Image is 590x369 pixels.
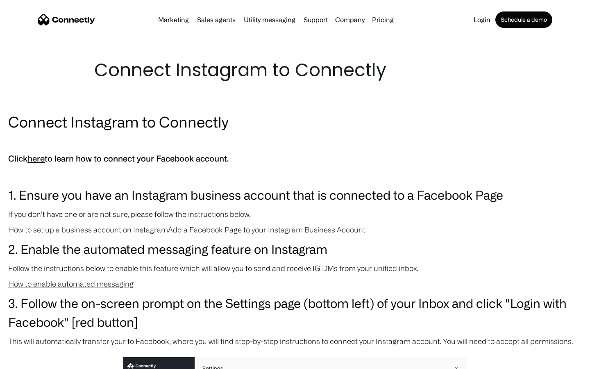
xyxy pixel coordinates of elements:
[8,185,582,204] h3: 1. Ensure you have an Instagram business account that is connected to a Facebook Page
[8,280,134,288] a: How to enable automated messaging
[8,136,582,148] p: ‍
[16,355,49,366] ul: Language list
[8,239,582,258] h3: 2. Enable the automated messaging feature on Instagram
[168,225,365,234] a: Add a Facebook Page to your Instagram Business Account
[8,335,582,347] p: This will automatically transfer your to Facebook, where you will find step-by-step instructions ...
[27,154,45,163] a: here
[194,16,239,23] a: Sales agents
[300,16,331,23] a: Support
[8,152,582,166] h5: Click to learn how to connect your Facebook account.
[8,355,49,366] aside: Language selected: English
[8,294,582,331] h3: 3. Follow the on-screen prompt on the Settings page (bottom left) of your Inbox and click "Login ...
[369,16,397,23] a: Pricing
[241,16,299,23] a: Utility messaging
[495,11,552,28] a: Schedule a demo
[8,225,168,234] a: How to set up a business account on Instagram
[8,112,582,132] h2: Connect Instagram to Connectly
[8,262,582,274] p: Follow the instructions below to enable this feature which will allow you to send and receive IG ...
[155,16,192,23] a: Marketing
[335,14,365,25] div: Company
[8,170,582,181] p: ‍
[94,57,496,83] h1: Connect Instagram to Connectly
[333,14,367,25] div: Company
[38,14,95,26] a: home
[470,16,494,23] a: Login
[8,208,582,220] p: If you don't have one or are not sure, please follow the instructions below.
